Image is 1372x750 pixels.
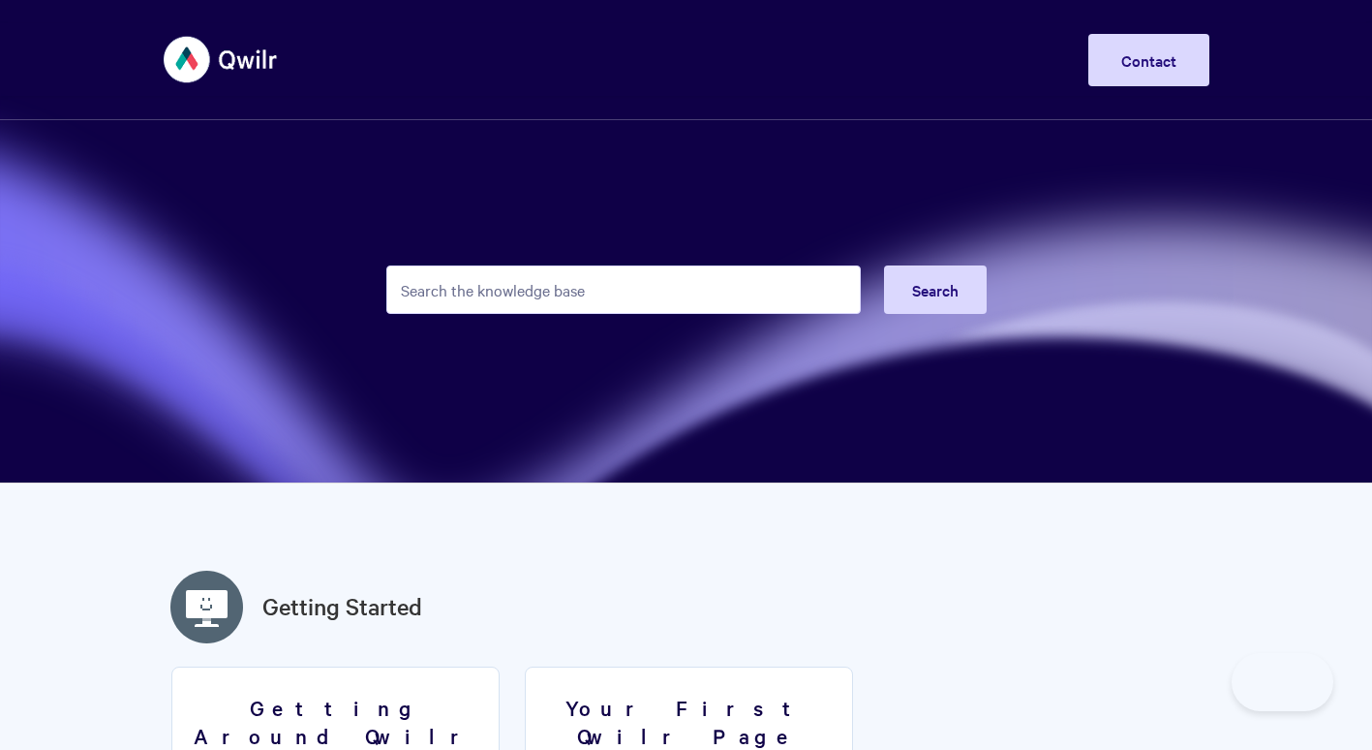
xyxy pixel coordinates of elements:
a: Getting Started [262,589,422,624]
button: Search [884,266,987,314]
a: Contact [1088,34,1209,86]
input: Search the knowledge base [386,266,861,314]
img: Qwilr Help Center [164,23,279,96]
iframe: Toggle Customer Support [1232,653,1333,711]
h3: Getting Around Qwilr [184,694,487,749]
span: Search [912,279,959,300]
h3: Your First Qwilr Page [537,694,840,749]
